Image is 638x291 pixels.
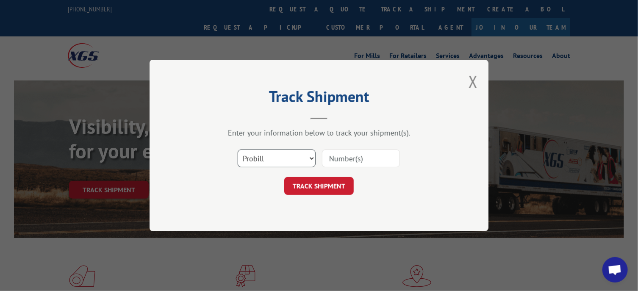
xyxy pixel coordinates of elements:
div: Enter your information below to track your shipment(s). [192,128,446,138]
div: Open chat [602,257,628,283]
button: TRACK SHIPMENT [284,177,354,195]
input: Number(s) [322,150,400,167]
button: Close modal [469,70,478,93]
h2: Track Shipment [192,91,446,107]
